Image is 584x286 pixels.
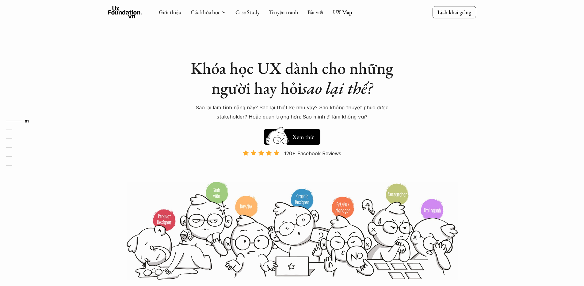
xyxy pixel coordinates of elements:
strong: 01 [25,119,29,123]
p: Sao lại làm tính năng này? Sao lại thiết kế như vậy? Sao không thuyết phục được stakeholder? Hoặc... [185,103,399,122]
a: UX Map [333,9,352,16]
a: Lịch khai giảng [433,6,476,18]
a: Giới thiệu [159,9,181,16]
em: sao lại thế? [302,77,372,99]
h5: Xem thử [292,133,314,141]
h1: Khóa học UX dành cho những người hay hỏi [185,58,399,98]
p: 120+ Facebook Reviews [284,149,341,158]
a: Các khóa học [191,9,220,16]
a: 01 [6,117,35,125]
a: Case Study [235,9,260,16]
a: Bài viết [307,9,324,16]
p: Lịch khai giảng [437,9,471,16]
a: 120+ Facebook Reviews [238,150,347,181]
a: Xem thử [264,126,320,145]
a: Truyện tranh [269,9,298,16]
